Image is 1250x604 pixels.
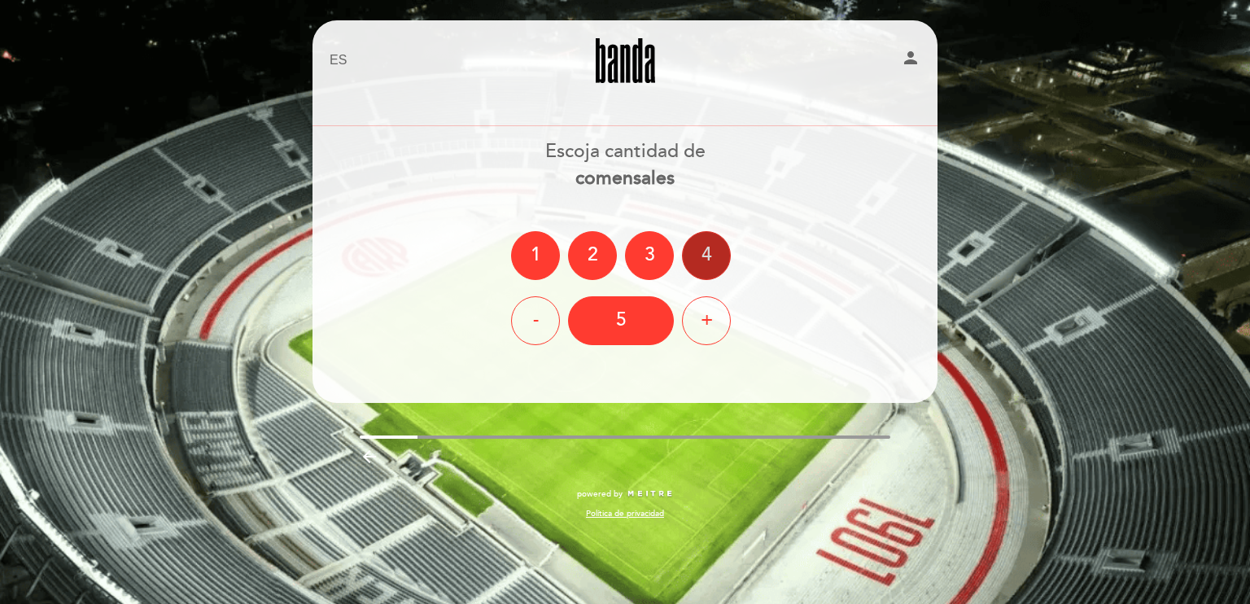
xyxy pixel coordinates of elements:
a: powered by [577,488,673,500]
div: - [511,296,560,345]
div: 2 [568,231,617,280]
div: 3 [625,231,674,280]
div: 1 [511,231,560,280]
div: 5 [568,296,674,345]
b: comensales [575,167,675,190]
a: Política de privacidad [586,508,664,519]
a: Banda [523,38,727,83]
img: MEITRE [627,490,673,498]
span: powered by [577,488,623,500]
div: Escoja cantidad de [312,138,938,192]
button: person [901,48,920,73]
div: 4 [682,231,731,280]
i: arrow_backward [360,447,379,466]
div: + [682,296,731,345]
i: person [901,48,920,68]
